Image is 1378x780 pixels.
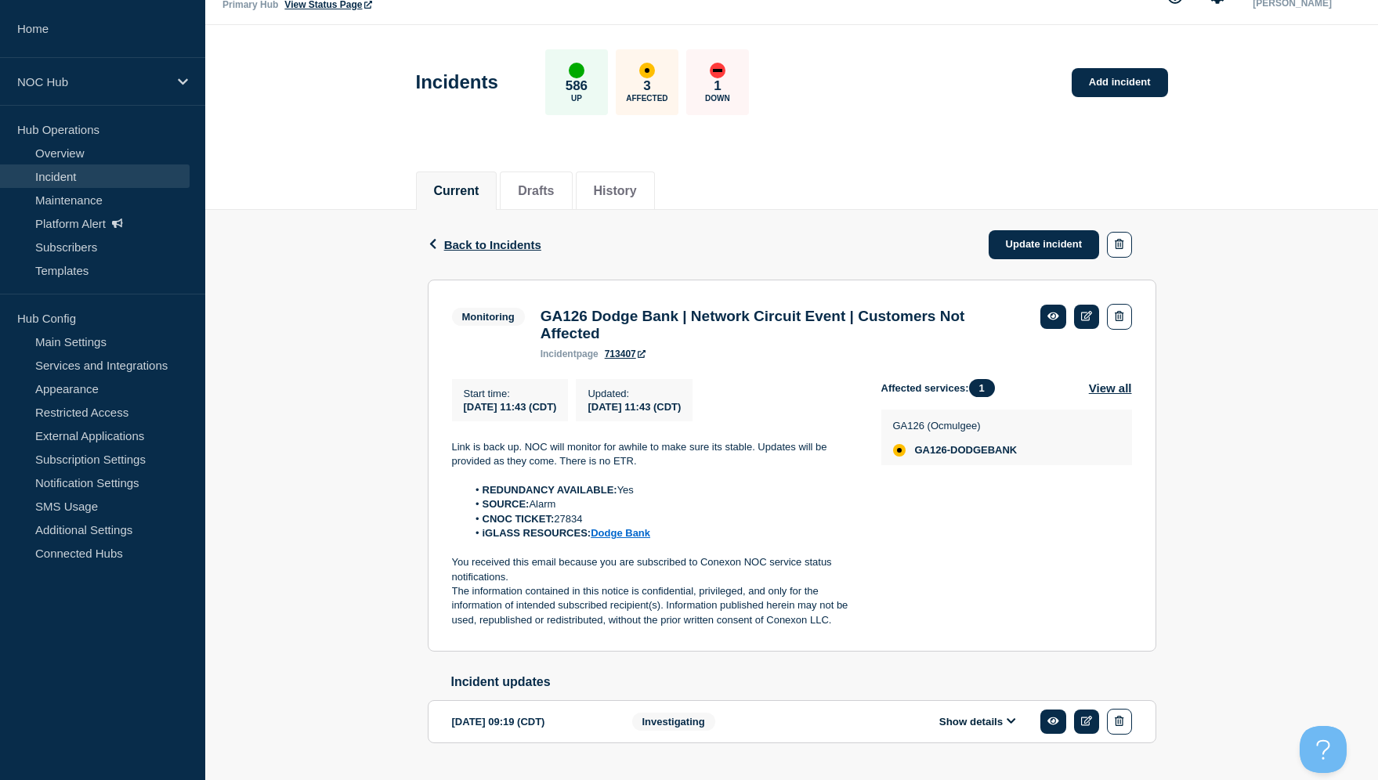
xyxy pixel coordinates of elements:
button: Back to Incidents [428,238,541,251]
a: 713407 [605,348,646,359]
p: NOC Hub [17,75,168,88]
p: 586 [566,78,588,94]
p: page [541,348,599,359]
p: The information contained in this notice is confidential, privileged, and only for the informatio... [452,584,856,627]
button: View all [1089,379,1132,397]
div: affected [639,63,655,78]
button: Current [434,184,479,198]
button: Show details [935,715,1021,728]
li: Alarm [467,497,856,511]
div: up [569,63,584,78]
p: Up [571,94,582,103]
span: 1 [969,379,995,397]
span: Affected services: [881,379,1003,397]
button: Drafts [518,184,554,198]
button: History [594,184,637,198]
h1: Incidents [416,71,498,93]
p: You received this email because you are subscribed to Conexon NOC service status notifications. [452,555,856,584]
div: [DATE] 09:19 (CDT) [452,709,609,735]
p: Updated : [588,388,681,399]
h2: Incident updates [451,675,1156,689]
iframe: Help Scout Beacon - Open [1300,726,1347,773]
h3: GA126 Dodge Bank | Network Circuit Event | Customers Not Affected [541,308,1025,342]
div: down [710,63,725,78]
strong: SOURCE: [483,498,530,510]
span: Investigating [632,713,715,731]
div: affected [893,444,906,457]
p: GA126 (Ocmulgee) [893,420,1018,432]
a: Dodge Bank [591,527,650,539]
span: Back to Incidents [444,238,541,251]
span: [DATE] 11:43 (CDT) [464,401,557,413]
a: Add incident [1072,68,1168,97]
span: GA126-DODGEBANK [915,444,1018,457]
li: Yes [467,483,856,497]
span: Monitoring [452,308,525,326]
p: Start time : [464,388,557,399]
li: 27834 [467,512,856,526]
p: 1 [714,78,721,94]
p: Affected [626,94,667,103]
div: [DATE] 11:43 (CDT) [588,399,681,413]
strong: iGLASS RESOURCES: [483,527,651,539]
strong: CNOC TICKET: [483,513,555,525]
a: Update incident [989,230,1100,259]
p: Down [705,94,730,103]
strong: REDUNDANCY AVAILABLE: [483,484,617,496]
p: 3 [643,78,650,94]
span: incident [541,348,577,359]
p: Link is back up. NOC will monitor for awhile to make sure its stable. Updates will be provided as... [452,440,856,469]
